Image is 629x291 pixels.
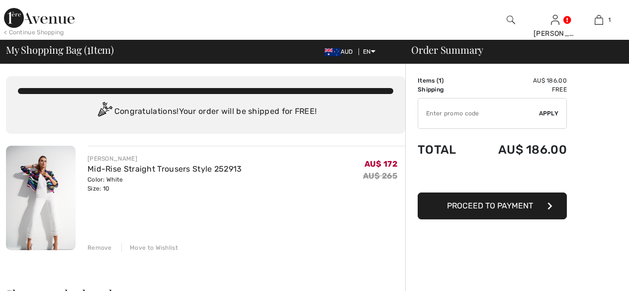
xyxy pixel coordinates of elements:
[363,48,375,55] span: EN
[551,15,559,24] a: Sign In
[4,8,75,28] img: 1ère Avenue
[418,193,567,219] button: Proceed to Payment
[577,14,621,26] a: 1
[447,201,533,210] span: Proceed to Payment
[418,167,567,189] iframe: PayPal
[471,85,567,94] td: Free
[18,102,393,122] div: Congratulations! Your order will be shipped for FREE!
[88,175,242,193] div: Color: White Size: 10
[471,76,567,85] td: AU$ 186.00
[87,42,90,55] span: 1
[325,48,341,56] img: Australian Dollar
[399,45,623,55] div: Order Summary
[418,76,471,85] td: Items ( )
[534,28,577,39] div: [PERSON_NAME]
[88,164,242,174] a: Mid-Rise Straight Trousers Style 252913
[418,133,471,167] td: Total
[471,133,567,167] td: AU$ 186.00
[6,45,114,55] span: My Shopping Bag ( Item)
[121,243,178,252] div: Move to Wishlist
[418,98,539,128] input: Promo code
[364,159,397,169] span: AU$ 172
[6,146,76,250] img: Mid-Rise Straight Trousers Style 252913
[88,243,112,252] div: Remove
[325,48,357,55] span: AUD
[507,14,515,26] img: search the website
[363,171,397,181] s: AU$ 265
[4,28,64,37] div: < Continue Shopping
[418,85,471,94] td: Shipping
[88,154,242,163] div: [PERSON_NAME]
[551,14,559,26] img: My Info
[595,14,603,26] img: My Bag
[608,15,611,24] span: 1
[439,77,442,84] span: 1
[94,102,114,122] img: Congratulation2.svg
[539,109,559,118] span: Apply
